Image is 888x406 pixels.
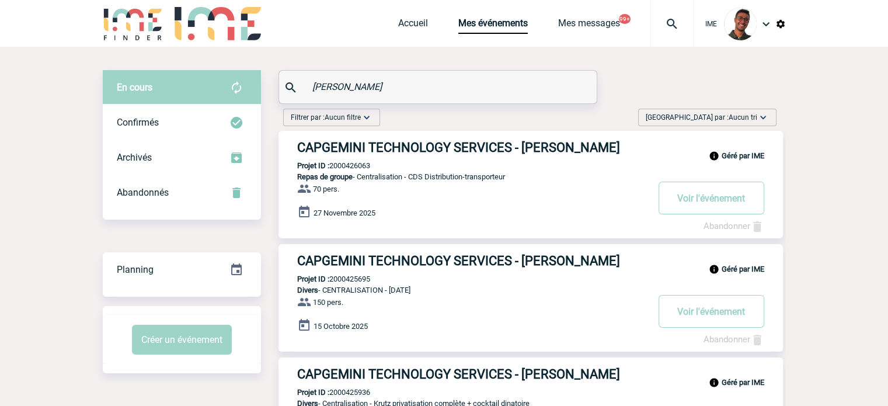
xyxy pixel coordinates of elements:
span: Abandonnés [117,187,169,198]
p: 2000425695 [278,275,370,283]
p: 2000425936 [278,388,370,397]
a: Planning [103,252,261,286]
img: 124970-0.jpg [724,8,757,40]
div: Retrouvez ici tous vos événements annulés [103,175,261,210]
b: Géré par IME [722,265,764,273]
h3: CAPGEMINI TECHNOLOGY SERVICES - [PERSON_NAME] [297,140,647,155]
span: 70 pers. [313,185,339,193]
h3: CAPGEMINI TECHNOLOGY SERVICES - [PERSON_NAME] [297,254,647,268]
span: Divers [297,286,318,294]
span: Confirmés [117,117,159,128]
span: 150 pers. [313,298,343,307]
span: Filtrer par : [291,112,361,123]
span: 15 Octobre 2025 [314,322,368,331]
span: Aucun filtre [325,113,361,122]
span: Repas de groupe [297,172,353,181]
span: [GEOGRAPHIC_DATA] par : [646,112,757,123]
span: 27 Novembre 2025 [314,209,375,217]
a: CAPGEMINI TECHNOLOGY SERVICES - [PERSON_NAME] [278,254,783,268]
img: info_black_24dp.svg [709,264,719,275]
img: info_black_24dp.svg [709,377,719,388]
h3: CAPGEMINI TECHNOLOGY SERVICES - [PERSON_NAME] [297,367,647,381]
b: Projet ID : [297,388,329,397]
b: Géré par IME [722,151,764,160]
b: Projet ID : [297,161,329,170]
p: - CENTRALISATION - [DATE] [278,286,647,294]
b: Projet ID : [297,275,329,283]
input: Rechercher un événement par son nom [309,78,569,95]
img: baseline_expand_more_white_24dp-b.png [361,112,372,123]
a: Abandonner [704,221,764,231]
span: En cours [117,82,152,93]
div: Retrouvez ici tous vos événements organisés par date et état d'avancement [103,252,261,287]
p: 2000426063 [278,161,370,170]
a: CAPGEMINI TECHNOLOGY SERVICES - [PERSON_NAME] [278,140,783,155]
a: Abandonner [704,334,764,345]
p: - Centralisation - CDS Distribution-transporteur [278,172,647,181]
button: Voir l'événement [659,182,764,214]
img: IME-Finder [103,7,163,40]
span: IME [705,20,717,28]
img: baseline_expand_more_white_24dp-b.png [757,112,769,123]
div: Retrouvez ici tous les événements que vous avez décidé d'archiver [103,140,261,175]
div: Retrouvez ici tous vos évènements avant confirmation [103,70,261,105]
a: CAPGEMINI TECHNOLOGY SERVICES - [PERSON_NAME] [278,367,783,381]
button: 99+ [619,14,631,24]
button: Créer un événement [132,325,232,355]
span: Planning [117,264,154,275]
img: info_black_24dp.svg [709,151,719,161]
button: Voir l'événement [659,295,764,328]
span: Aucun tri [729,113,757,122]
b: Géré par IME [722,378,764,387]
a: Accueil [398,18,428,34]
a: Mes événements [458,18,528,34]
a: Mes messages [558,18,620,34]
span: Archivés [117,152,152,163]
